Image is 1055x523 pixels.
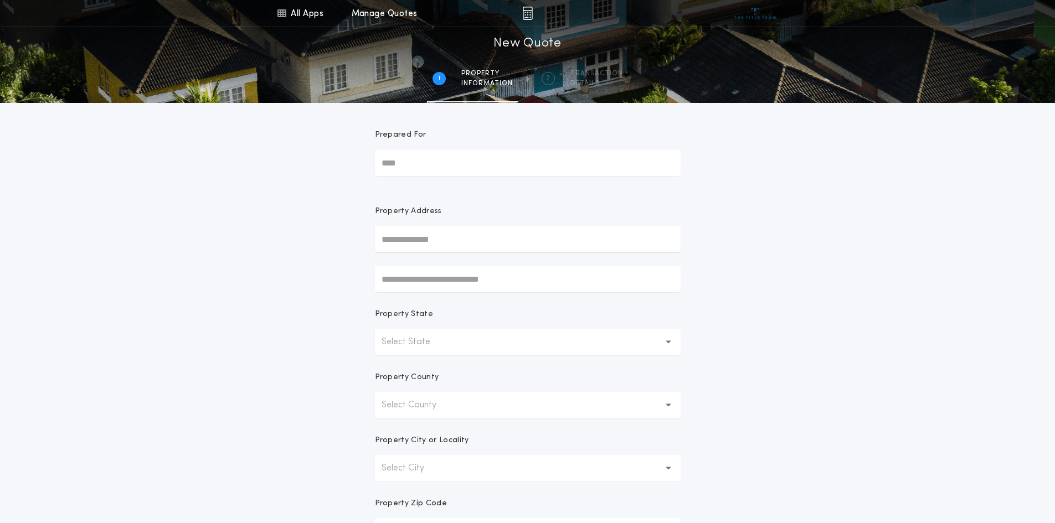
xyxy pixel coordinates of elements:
p: Prepared For [375,130,426,141]
span: Property [461,69,513,78]
button: Select City [375,455,681,481]
img: vs-icon [734,8,776,19]
span: information [461,79,513,88]
p: Property Address [375,206,681,217]
input: Prepared For [375,149,681,176]
h2: 1 [438,74,440,83]
h1: New Quote [493,35,561,53]
h2: 2 [546,74,550,83]
span: Transaction [570,69,623,78]
span: details [570,79,623,88]
p: Property County [375,372,439,383]
p: Property State [375,309,433,320]
img: img [522,7,533,20]
p: Property Zip Code [375,498,447,509]
button: Select County [375,392,681,418]
button: Select State [375,329,681,355]
p: Select City [382,462,442,475]
p: Select County [382,398,454,412]
p: Select State [382,335,448,349]
p: Property City or Locality [375,435,469,446]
